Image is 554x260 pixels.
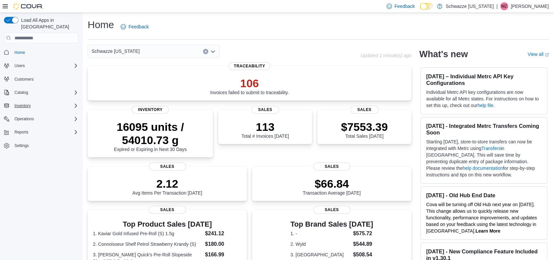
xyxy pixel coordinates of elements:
button: Users [12,62,27,70]
span: MZ [501,2,507,10]
span: Feedback [394,3,415,10]
a: Learn More [476,228,500,234]
dt: 1. - [290,230,350,237]
span: Home [12,48,78,56]
h3: [DATE] – Individual Metrc API Key Configurations [426,73,542,86]
p: 2.12 [132,177,202,190]
span: Operations [12,115,78,123]
p: 16095 units / 54010.73 g [93,120,208,147]
dd: $575.72 [353,230,373,238]
a: Transfers [481,146,501,151]
h1: Home [88,18,114,31]
button: Users [1,61,81,70]
a: Feedback [118,20,151,33]
input: Dark Mode [420,3,434,10]
span: Sales [313,206,350,214]
dt: 2. Wyld [290,241,350,247]
button: Inventory [12,102,33,110]
a: Customers [12,75,36,83]
a: Home [12,49,28,56]
button: Reports [12,128,31,136]
span: Load All Apps in [GEOGRAPHIC_DATA] [18,17,78,30]
span: Feedback [129,23,149,30]
span: Schwazze [US_STATE] [92,47,140,55]
span: Settings [12,141,78,150]
span: Sales [149,206,186,214]
button: Customers [1,74,81,84]
dd: $544.89 [353,240,373,248]
p: Individual Metrc API key configurations are now available for all Metrc states. For instructions ... [426,89,542,109]
button: Reports [1,128,81,137]
span: Settings [15,143,29,148]
span: Operations [15,116,34,122]
span: Sales [350,106,379,114]
span: Reports [12,128,78,136]
a: View allExternal link [528,52,549,57]
h3: [DATE] - Integrated Metrc Transfers Coming Soon [426,123,542,136]
dd: $180.00 [205,240,242,248]
div: Total # Invoices [DATE] [241,120,289,139]
svg: External link [545,53,549,57]
button: Settings [1,141,81,150]
span: Reports [15,130,28,135]
nav: Complex example [4,45,78,167]
span: Cova will be turning off Old Hub next year on [DATE]. This change allows us to quickly release ne... [426,202,537,234]
h3: Top Brand Sales [DATE] [290,220,373,228]
button: Operations [12,115,37,123]
span: Inventory [132,106,169,114]
div: Expired or Expiring in Next 30 Days [93,120,208,152]
div: Transaction Average [DATE] [303,177,361,196]
button: Home [1,47,81,57]
a: Settings [12,142,31,150]
img: Cova [13,3,43,10]
div: Invoices failed to submit to traceability. [210,77,289,95]
p: $7553.39 [341,120,388,133]
span: Inventory [12,102,78,110]
button: Catalog [1,88,81,97]
dt: 3. [GEOGRAPHIC_DATA] [290,251,350,258]
button: Catalog [12,89,31,96]
h2: What's new [419,49,468,59]
div: Total Sales [DATE] [341,120,388,139]
p: 113 [241,120,289,133]
p: Updated 1 minute(s) ago [361,53,411,58]
span: Catalog [15,90,28,95]
span: Traceability [229,62,271,70]
p: Schwazze [US_STATE] [446,2,494,10]
span: Inventory [15,103,31,108]
button: Open list of options [210,49,216,54]
p: Starting [DATE], store-to-store transfers can now be integrated with Metrc using in [GEOGRAPHIC_D... [426,138,542,178]
dt: 2. Connoisseur Shelf Petrol Strawberry Krandy (S) [93,241,202,247]
span: Customers [12,75,78,83]
a: help file [478,103,493,108]
span: Users [15,63,25,68]
span: Sales [149,163,186,170]
button: Operations [1,114,81,124]
div: Avg Items Per Transaction [DATE] [132,177,202,196]
span: Sales [313,163,350,170]
span: Sales [251,106,279,114]
button: Clear input [203,49,208,54]
span: Home [15,50,25,55]
dd: $166.99 [205,251,242,259]
dd: $241.12 [205,230,242,238]
span: Customers [15,77,34,82]
p: $66.84 [303,177,361,190]
div: Michael Zink [500,2,508,10]
a: help documentation [463,166,503,171]
h3: [DATE] - Old Hub End Date [426,192,542,199]
dd: $508.54 [353,251,373,259]
span: Users [12,62,78,70]
p: 106 [210,77,289,90]
h3: Top Product Sales [DATE] [93,220,242,228]
p: | [496,2,498,10]
p: [PERSON_NAME] [511,2,549,10]
dt: 1. Kaviar Gold Infused Pre-Roll (S) 1.5g [93,230,202,237]
button: Inventory [1,101,81,110]
span: Catalog [12,89,78,96]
